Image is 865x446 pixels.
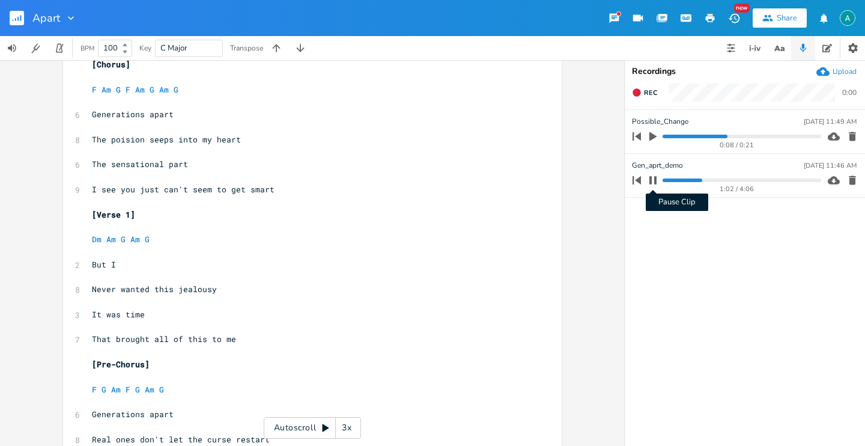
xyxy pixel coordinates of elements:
span: F [126,384,130,395]
span: Am [111,384,121,395]
span: [Pre-Chorus] [92,359,150,370]
span: Am [159,84,169,95]
div: Upload [833,67,857,76]
button: Upload [816,65,857,78]
span: Apart [32,13,60,23]
span: F [92,84,97,95]
span: Am [102,84,111,95]
span: G [145,234,150,245]
span: G [150,84,154,95]
div: Key [139,44,151,52]
span: F [92,384,97,395]
span: G [135,384,140,395]
div: 1:02 / 4:06 [653,186,821,192]
span: G [121,234,126,245]
span: [Verse 1] [92,209,135,220]
span: It was time [92,309,145,320]
span: Possible_Change [632,116,688,127]
div: 0:08 / 0:21 [653,142,821,148]
span: Dm [92,234,102,245]
button: Pause Clip [645,171,661,190]
div: BPM [80,45,94,52]
span: The sensational part [92,159,188,170]
span: The poision seeps into my heart [92,134,241,145]
span: [Chorus] [92,59,130,70]
button: New [722,7,746,29]
div: 0:00 [842,89,857,96]
div: New [734,4,750,13]
span: Real ones don't let the curse restart [92,434,270,445]
span: G [102,384,106,395]
span: Am [106,234,116,245]
span: G [159,384,164,395]
span: That brought all of this to me [92,334,236,344]
img: Alex [840,10,855,26]
div: Share [777,13,797,23]
span: Generations apart [92,109,174,120]
button: Share [753,8,807,28]
span: But I [92,259,116,270]
div: Autoscroll [264,417,361,439]
span: Generations apart [92,409,174,420]
span: C Major [160,43,187,53]
span: G [174,84,178,95]
span: Gen_aprt_demo [632,160,683,171]
div: [DATE] 11:46 AM [804,162,857,169]
div: [DATE] 11:49 AM [804,118,857,125]
div: Transpose [230,44,263,52]
span: Am [130,234,140,245]
span: F [126,84,130,95]
div: Recordings [632,67,858,76]
span: Am [135,84,145,95]
span: G [116,84,121,95]
span: I see you just can't seem to get smart [92,184,275,195]
button: Rec [627,83,662,102]
div: 3x [336,417,357,439]
span: Rec [644,88,657,97]
span: Am [145,384,154,395]
span: Never wanted this jealousy [92,284,217,295]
